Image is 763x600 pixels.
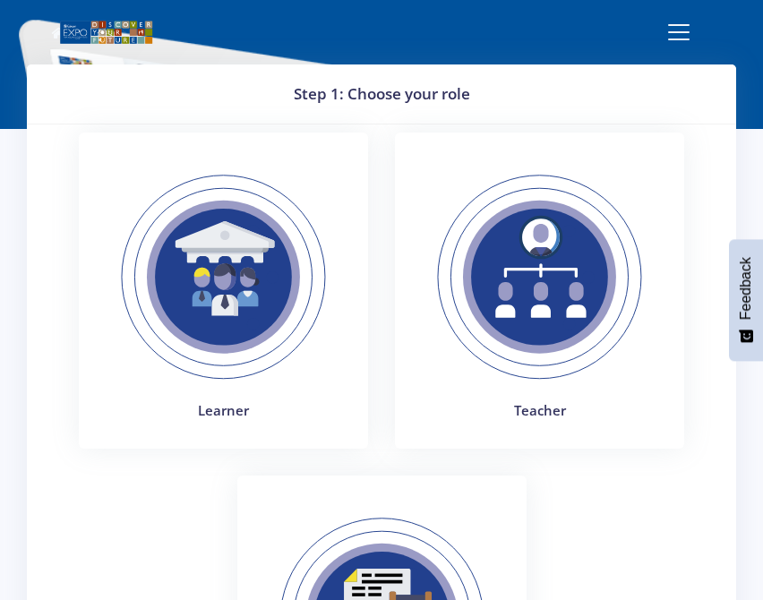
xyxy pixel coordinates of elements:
span: Feedback [738,257,754,320]
img: Teacher [416,154,663,400]
a: Learner Learner [65,133,381,476]
img: Learner [100,154,347,400]
h3: Step 1: Choose your role [48,82,715,106]
a: Teacher Teacher [381,133,698,476]
img: logo01.png [59,19,153,46]
h4: Teacher [416,400,663,421]
h4: Learner [100,400,347,421]
button: Toggle navigation [654,14,704,50]
button: Feedback - Show survey [729,239,763,361]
